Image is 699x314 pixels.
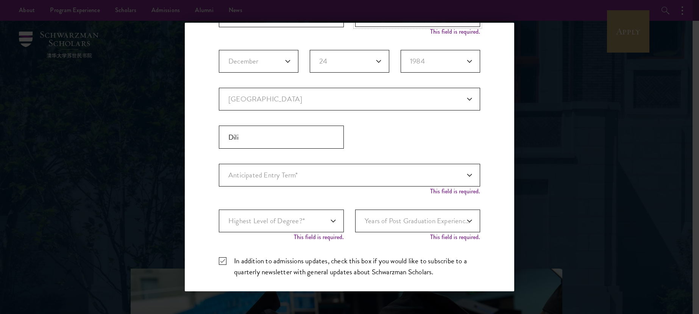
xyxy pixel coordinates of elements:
[219,255,480,277] label: In addition to admissions updates, check this box if you would like to subscribe to a quarterly n...
[219,255,480,277] div: Check this box to receive a quarterly newsletter with general updates about Schwarzman Scholars.
[219,164,480,194] div: Anticipated Entry Term*
[219,126,344,149] input: City
[219,210,344,240] div: Highest Level of Degree?*
[219,50,480,88] div: Birthdate*
[310,50,389,73] select: Day
[219,50,298,73] select: Month
[355,210,480,240] div: Years of Post Graduation Experience?*
[401,50,480,73] select: Year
